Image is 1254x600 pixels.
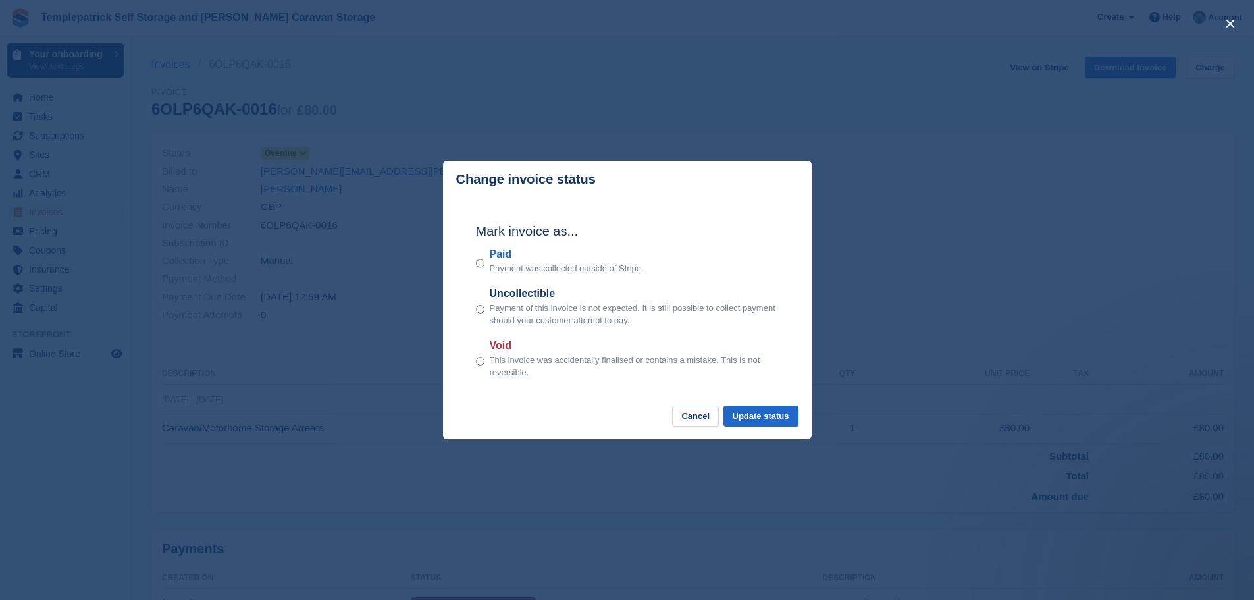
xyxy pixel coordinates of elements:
[672,406,719,427] button: Cancel
[1220,13,1241,34] button: close
[456,172,596,187] p: Change invoice status
[476,221,779,241] h2: Mark invoice as...
[490,302,779,327] p: Payment of this invoice is not expected. It is still possible to collect payment should your cust...
[490,286,779,302] label: Uncollectible
[723,406,798,427] button: Update status
[490,338,779,354] label: Void
[490,262,644,275] p: Payment was collected outside of Stripe.
[490,246,644,262] label: Paid
[490,354,779,379] p: This invoice was accidentally finalised or contains a mistake. This is not reversible.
